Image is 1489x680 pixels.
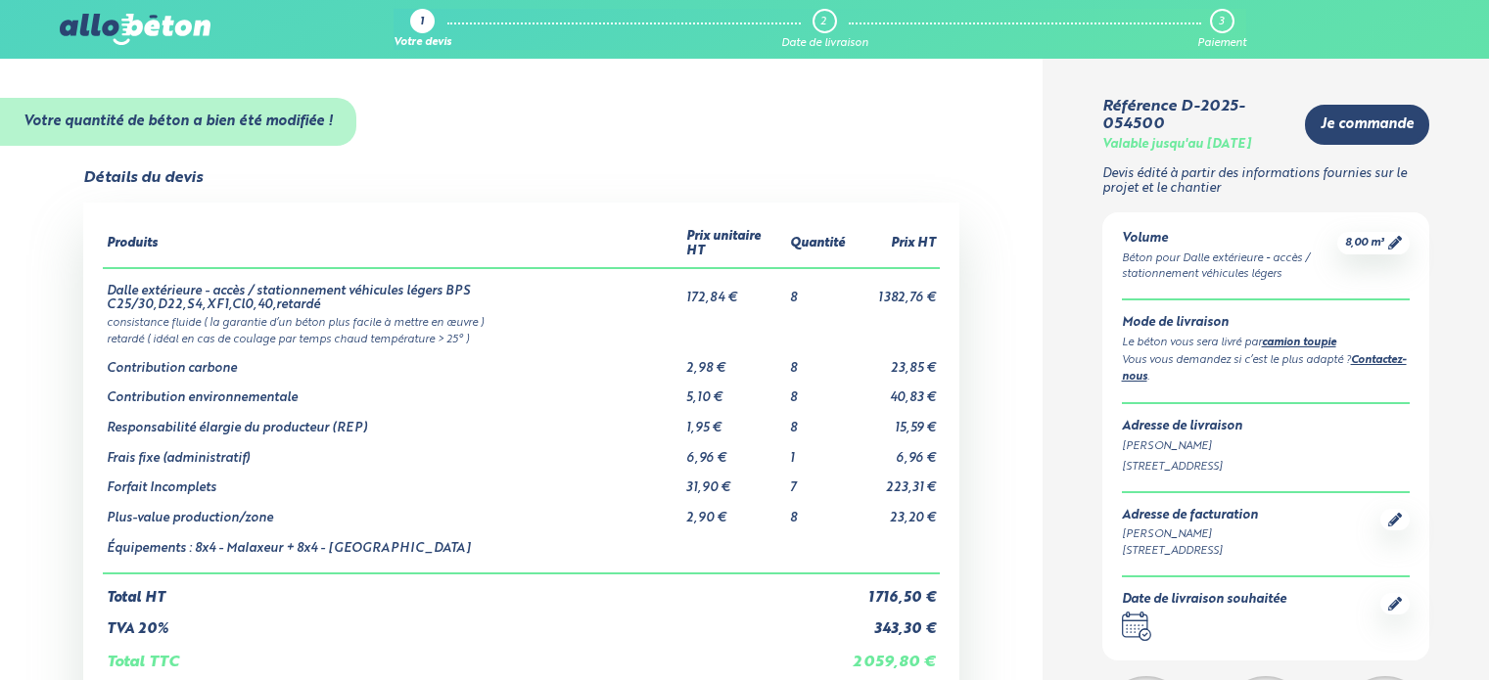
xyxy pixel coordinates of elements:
[103,436,682,467] td: Frais fixe (administratif)
[1122,459,1411,476] div: [STREET_ADDRESS]
[786,376,849,406] td: 8
[849,406,940,436] td: 15,59 €
[1122,543,1258,560] div: [STREET_ADDRESS]
[420,17,424,29] div: 1
[1122,316,1411,331] div: Mode de livraison
[786,222,849,267] th: Quantité
[849,496,940,526] td: 23,20 €
[1219,16,1224,28] div: 3
[682,406,785,436] td: 1,95 €
[786,436,849,467] td: 1
[786,268,849,313] td: 8
[682,376,785,406] td: 5,10 €
[60,14,210,45] img: allobéton
[103,346,682,377] td: Contribution carbone
[849,466,940,496] td: 223,31 €
[103,376,682,406] td: Contribution environnementale
[682,346,785,377] td: 2,98 €
[394,37,451,50] div: Votre devis
[1102,98,1290,134] div: Référence D-2025-054500
[1102,167,1430,196] p: Devis édité à partir des informations fournies sur le projet et le chantier
[1321,116,1414,133] span: Je commande
[1122,593,1286,608] div: Date de livraison souhaitée
[394,9,451,50] a: 1 Votre devis
[781,37,868,50] div: Date de livraison
[23,114,333,128] strong: Votre quantité de béton a bien été modifiée !
[682,222,785,267] th: Prix unitaire HT
[849,376,940,406] td: 40,83 €
[849,436,940,467] td: 6,96 €
[786,466,849,496] td: 7
[849,606,940,638] td: 343,30 €
[1122,420,1411,434] div: Adresse de livraison
[786,346,849,377] td: 8
[849,638,940,671] td: 2 059,80 €
[682,496,785,526] td: 2,90 €
[682,268,785,313] td: 172,84 €
[103,606,848,638] td: TVA 20%
[103,330,939,346] td: retardé ( idéal en cas de coulage par temps chaud température > 25° )
[1122,250,1338,284] div: Béton pour Dalle extérieure - accès / stationnement véhicules légers
[103,573,848,607] td: Total HT
[849,346,940,377] td: 23,85 €
[682,436,785,467] td: 6,96 €
[786,406,849,436] td: 8
[820,16,826,28] div: 2
[1305,105,1429,145] a: Je commande
[1122,526,1258,543] div: [PERSON_NAME]
[103,268,682,313] td: Dalle extérieure - accès / stationnement véhicules légers BPS C25/30,D22,S4,XF1,Cl0,40,retardé
[1122,438,1411,455] div: [PERSON_NAME]
[103,406,682,436] td: Responsabilité élargie du producteur (REP)
[781,9,868,50] a: 2 Date de livraison
[849,268,940,313] td: 1 382,76 €
[682,466,785,496] td: 31,90 €
[83,169,203,187] div: Détails du devis
[1102,138,1251,153] div: Valable jusqu'au [DATE]
[1197,37,1246,50] div: Paiement
[1122,232,1338,247] div: Volume
[103,313,939,330] td: consistance fluide ( la garantie d’un béton plus facile à mettre en œuvre )
[1122,509,1258,523] div: Adresse de facturation
[103,222,682,267] th: Produits
[103,526,682,573] td: Équipements : 8x4 - Malaxeur + 8x4 - [GEOGRAPHIC_DATA]
[849,222,940,267] th: Prix HT
[1122,335,1411,352] div: Le béton vous sera livré par
[1262,338,1336,348] a: camion toupie
[103,466,682,496] td: Forfait Incomplets
[103,496,682,526] td: Plus-value production/zone
[1197,9,1246,50] a: 3 Paiement
[1122,352,1411,387] div: Vous vous demandez si c’est le plus adapté ? .
[849,573,940,607] td: 1 716,50 €
[1315,604,1467,658] iframe: Help widget launcher
[786,496,849,526] td: 8
[103,638,848,671] td: Total TTC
